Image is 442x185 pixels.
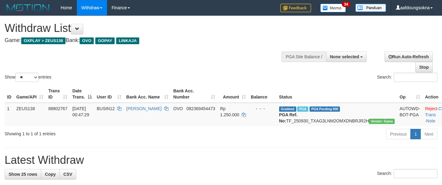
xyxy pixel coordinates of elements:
span: Show 25 rows [9,172,37,177]
label: Search: [377,169,437,178]
td: ZEUS138 [14,103,46,126]
a: Stop [415,62,433,72]
span: Copy [45,172,56,177]
span: None selected [330,54,359,59]
span: BUSIN12 [97,106,115,111]
a: Next [420,129,437,139]
td: AUTOWD-BOT-PGA [397,103,423,126]
input: Search: [394,169,437,178]
td: TF_250930_TXAG3LNM2OMXDNBRJR2H [277,103,397,126]
a: 1 [410,129,421,139]
label: Show entries [5,73,51,82]
th: Amount: activate to sort column ascending [218,85,248,103]
th: Op: activate to sort column ascending [397,85,423,103]
span: OVO [80,37,94,44]
span: Grabbed [279,106,296,112]
select: Showentries [15,73,38,82]
span: OVO [173,106,183,111]
span: [DATE] 00:47:29 [72,106,89,117]
span: 88802767 [48,106,67,111]
a: [PERSON_NAME] [126,106,162,111]
th: Game/API: activate to sort column ascending [14,85,46,103]
a: CSV [59,169,76,179]
h4: Game: Bank: [5,37,289,44]
div: - - - [251,106,274,112]
span: Vendor URL: https://trx31.1velocity.biz [369,119,395,124]
span: 34 [342,2,350,7]
label: Search: [377,73,437,82]
div: Showing 1 to 1 of 1 entries [5,128,180,137]
th: Trans ID: activate to sort column ascending [46,85,70,103]
img: Feedback.jpg [280,4,311,12]
h1: Withdraw List [5,22,289,34]
th: Balance [248,85,277,103]
b: PGA Ref. No: [279,112,298,123]
a: Reject [425,106,437,111]
a: Show 25 rows [5,169,41,179]
th: Status [277,85,397,103]
span: GOPAY [95,37,115,44]
span: CSV [63,172,72,177]
span: Marked by aafsreyleap [297,106,308,112]
button: None selected [326,52,367,62]
a: Run Auto-Refresh [385,52,433,62]
a: Copy [41,169,60,179]
th: ID [5,85,14,103]
h1: Latest Withdraw [5,154,437,166]
th: Bank Acc. Number: activate to sort column ascending [171,85,218,103]
span: LINKAJA [116,37,139,44]
img: panduan.png [355,4,386,12]
th: User ID: activate to sort column ascending [94,85,124,103]
td: 1 [5,103,14,126]
th: Date Trans.: activate to sort column descending [70,85,94,103]
img: Button%20Memo.svg [320,4,346,12]
span: Rp 1.250.000 [220,106,239,117]
a: Note [426,118,436,123]
th: Bank Acc. Name: activate to sort column ascending [124,85,171,103]
a: Previous [386,129,411,139]
span: OXPLAY > ZEUS138 [21,37,65,44]
div: PGA Site Balance / [282,52,326,62]
span: PGA Pending [310,106,340,112]
img: MOTION_logo.png [5,3,51,12]
span: Copy 082369454473 to clipboard [187,106,215,111]
input: Search: [394,73,437,82]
